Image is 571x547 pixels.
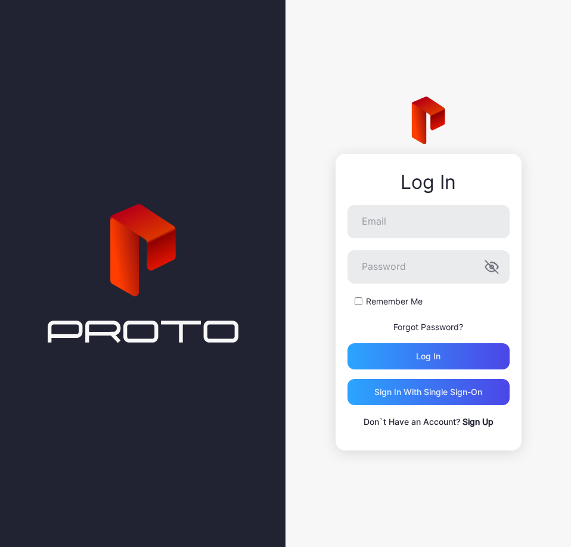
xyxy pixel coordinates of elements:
div: Log In [347,172,510,193]
label: Remember Me [366,296,423,307]
button: Sign in With Single Sign-On [347,379,510,405]
input: Email [347,205,510,238]
div: Sign in With Single Sign-On [374,387,482,397]
button: Log in [347,343,510,369]
input: Password [347,250,510,284]
p: Don`t Have an Account? [347,415,510,429]
a: Forgot Password? [393,322,463,332]
div: Log in [416,352,440,361]
a: Sign Up [463,417,494,427]
button: Password [485,260,499,274]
